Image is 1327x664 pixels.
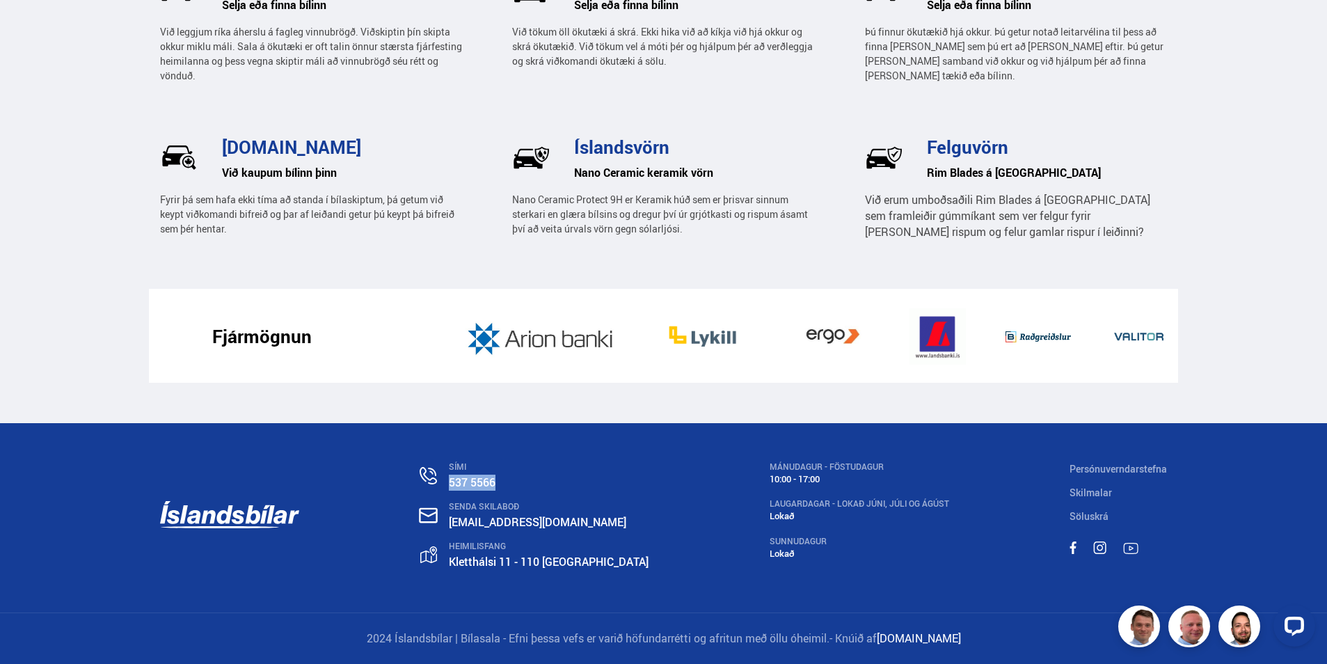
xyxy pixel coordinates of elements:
img: n0V2lOsqF3l1V2iz.svg [420,467,437,484]
div: MÁNUDAGUR - FÖSTUDAGUR [770,462,949,472]
div: HEIMILISFANG [449,542,649,551]
a: Kletthálsi 11 - 110 [GEOGRAPHIC_DATA] [449,554,649,569]
h3: Íslandsvörn [574,136,814,157]
span: - Knúið af [829,631,877,646]
a: Persónuverndarstefna [1070,462,1167,475]
img: gp4YpyYFnEr45R34.svg [420,546,437,564]
img: JD2k8JnpGOQahQK4.jpg [462,308,623,365]
h3: Felguvörn [927,136,1167,157]
span: Við erum umboðsaðili Rim Blades á [GEOGRAPHIC_DATA] sem framleiðir gúmmíkant sem ver felgur fyrir... [865,192,1150,239]
a: 537 5566 [449,475,495,490]
img: FbJEzSuNWCJXmdc-.webp [1120,608,1162,649]
div: SENDA SKILABOÐ [449,502,649,512]
p: Við tökum öll ökutæki á skrá. Ekki hika við að kíkja við hjá okkur og skrá ökutækið. Við tökum ve... [512,24,814,68]
h6: Rim Blades á [GEOGRAPHIC_DATA] [927,162,1167,183]
img: _UrlRxxciTm4sq1N.svg [160,139,198,177]
a: Skilmalar [1070,486,1112,499]
div: LAUGARDAGAR - Lokað Júni, Júli og Ágúst [770,499,949,509]
div: Lokað [770,511,949,521]
img: Pf5Ax2cCE_PAlAL1.svg [512,139,550,177]
div: 10:00 - 17:00 [770,474,949,484]
img: siFngHWaQ9KaOqBr.png [1170,608,1212,649]
p: Við leggjum ríka áherslu á fagleg vinnubrögð. Viðskiptin þín skipta okkur miklu máli. Sala á ökut... [160,24,462,83]
h3: Fjármögnun [212,326,312,347]
div: SÍMI [449,462,649,472]
h6: Við kaupum bílinn þinn [222,162,462,183]
p: Þú finnur ökutækið hjá okkur. Þú getur notað leitarvélina til þess að finna [PERSON_NAME] sem þú ... [865,24,1167,83]
img: vb19vGOeIT05djEB.jpg [781,308,884,365]
a: [EMAIL_ADDRESS][DOMAIN_NAME] [449,514,626,530]
a: [DOMAIN_NAME] [877,631,961,646]
h6: Nano Ceramic keramik vörn [574,162,814,183]
img: nHj8e-n-aHgjukTg.svg [419,507,438,523]
p: Fyrir þá sem hafa ekki tíma að standa í bílaskiptum, þá getum við keypt viðkomandi bifreið og þar... [160,192,462,236]
img: wj-tEQaV63q7uWzm.svg [865,139,903,177]
img: nhp88E3Fdnt1Opn2.png [1221,608,1262,649]
p: Nano Ceramic Protect 9H er Keramik húð sem er þrisvar sinnum sterkari en glæra bílsins og dregur ... [512,192,814,236]
a: Söluskrá [1070,509,1109,523]
div: SUNNUDAGUR [770,537,949,546]
iframe: LiveChat chat widget [1262,599,1321,658]
div: Lokað [770,548,949,559]
h3: [DOMAIN_NAME] [222,136,462,157]
p: 2024 Íslandsbílar | Bílasala - Efni þessa vefs er varið höfundarrétti og afritun með öllu óheimil. [160,631,1168,647]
